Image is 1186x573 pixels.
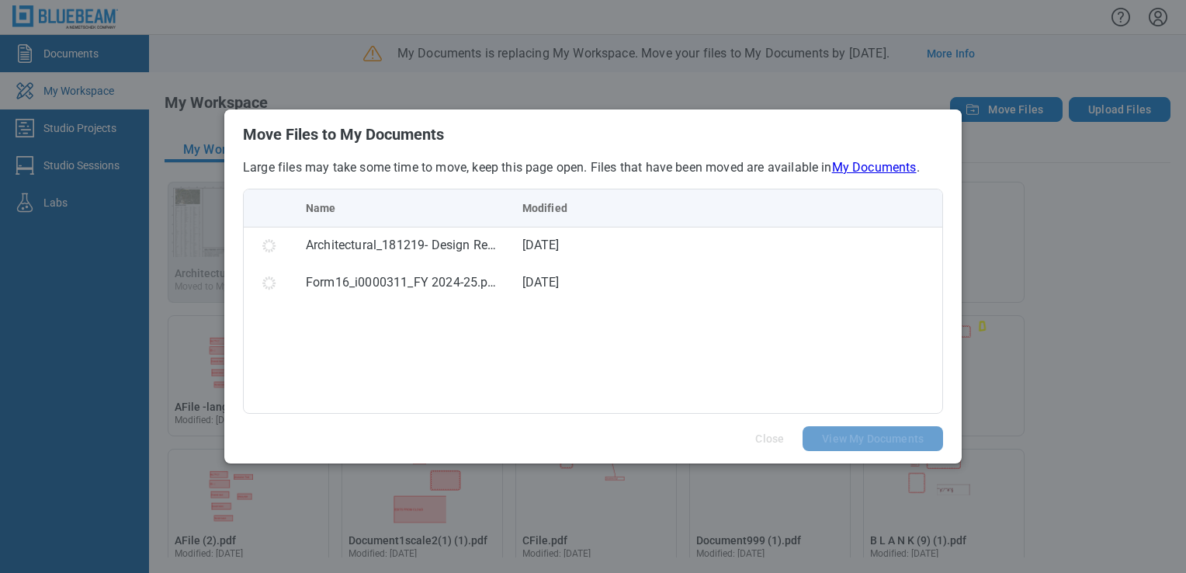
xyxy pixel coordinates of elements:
button: Close [737,426,803,451]
td: [DATE] [510,264,727,301]
a: My Documents [832,160,917,175]
button: View My Documents [803,426,943,451]
table: bb-data-table [244,189,942,301]
p: Large files may take some time to move, keep this page open. Files that have been moved are avail... [243,159,943,176]
h2: Move Files to My Documents [243,126,943,143]
div: Form16_i0000311_FY 2024-25.pdf [306,273,498,292]
td: [DATE] [510,227,727,264]
div: Architectural_181219- Design Review Repaired (1).pdf [306,236,498,255]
